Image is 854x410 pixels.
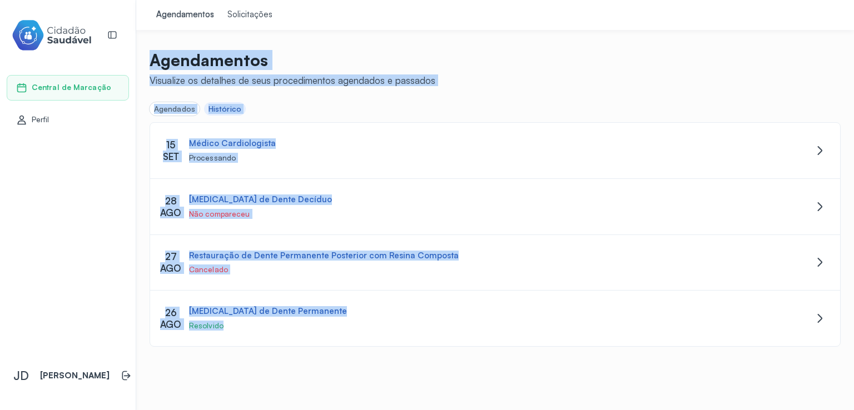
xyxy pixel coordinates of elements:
[166,139,175,151] div: 15
[189,306,347,317] div: [MEDICAL_DATA] de Dente Permanente
[16,114,120,126] a: Perfil
[165,307,177,318] div: 26
[154,104,195,114] div: Agendados
[189,251,459,261] div: Restauração de Dente Permanente Posterior com Resina Composta
[16,82,120,93] a: Central de Marcação
[165,251,177,262] div: 27
[32,115,49,124] span: Perfil
[189,138,276,149] div: Médico Cardiologista
[160,262,181,274] div: AGO
[165,195,177,207] div: 28
[163,151,179,162] div: SET
[160,207,181,218] div: AGO
[12,18,92,53] img: cidadao-saudavel-filled-logo.svg
[227,9,272,21] div: Solicitações
[150,74,435,86] div: Visualize os detalhes de seus procedimentos agendados e passados
[32,83,111,92] span: Central de Marcação
[160,318,181,330] div: AGO
[150,50,435,70] p: Agendamentos
[189,321,744,331] div: Resolvido
[156,9,214,21] div: Agendamentos
[189,265,744,274] div: Cancelado
[189,194,332,205] div: [MEDICAL_DATA] de Dente Decíduo
[13,368,29,383] span: JD
[189,209,744,219] div: Não compareceu
[40,371,110,381] p: [PERSON_NAME]
[189,153,744,163] div: Processando
[208,104,241,114] div: Histórico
